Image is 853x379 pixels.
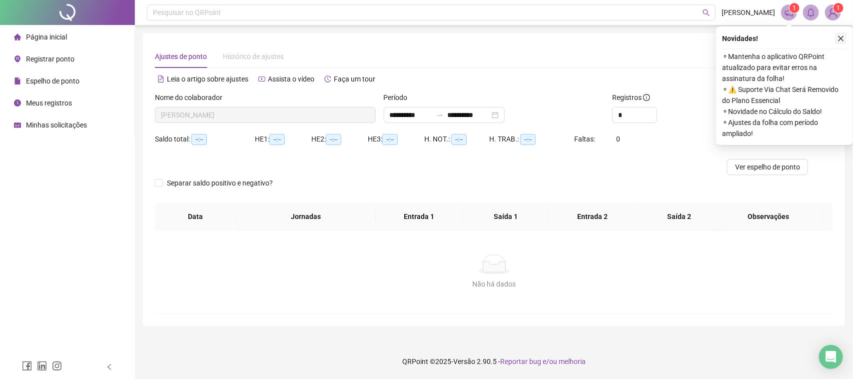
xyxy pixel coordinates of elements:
[837,4,841,11] span: 1
[161,107,370,122] span: JAQUELINE SANTOS SILVA
[368,133,424,145] div: HE 3:
[26,99,72,107] span: Meus registros
[236,203,376,230] th: Jornadas
[500,357,586,365] span: Reportar bug e/ou melhoria
[155,92,229,103] label: Nome do colaborador
[451,134,467,145] span: --:--
[22,361,32,371] span: facebook
[722,117,847,139] span: ⚬ Ajustes da folha com período ampliado!
[37,361,47,371] span: linkedin
[155,52,207,60] span: Ajustes de ponto
[721,211,816,222] span: Observações
[157,75,164,82] span: file-text
[14,121,21,128] span: schedule
[52,361,62,371] span: instagram
[167,75,248,83] span: Leia o artigo sobre ajustes
[223,52,284,60] span: Histórico de ajustes
[26,121,87,129] span: Minhas solicitações
[155,133,255,145] div: Saldo total:
[520,134,536,145] span: --:--
[713,203,824,230] th: Observações
[793,4,797,11] span: 1
[14,77,21,84] span: file
[838,35,845,42] span: close
[436,111,444,119] span: to
[26,77,79,85] span: Espelho de ponto
[722,106,847,117] span: ⚬ Novidade no Cálculo do Saldo!
[489,133,574,145] div: H. TRAB.:
[826,5,841,20] img: 84182
[191,134,207,145] span: --:--
[258,75,265,82] span: youtube
[722,51,847,84] span: ⚬ Mantenha o aplicativo QRPoint atualizado para evitar erros na assinatura da folha!
[790,3,800,13] sup: 1
[106,363,113,370] span: left
[382,134,398,145] span: --:--
[376,203,463,230] th: Entrada 1
[807,8,816,17] span: bell
[636,203,723,230] th: Saída 2
[334,75,375,83] span: Faça um tour
[643,94,650,101] span: info-circle
[384,92,414,103] label: Período
[612,92,650,103] span: Registros
[26,33,67,41] span: Página inicial
[326,134,341,145] span: --:--
[255,133,311,145] div: HE 1:
[549,203,636,230] th: Entrada 2
[453,357,475,365] span: Versão
[703,9,710,16] span: search
[14,33,21,40] span: home
[167,278,822,289] div: Não há dados
[785,8,794,17] span: notification
[268,75,314,83] span: Assista o vídeo
[727,159,808,175] button: Ver espelho de ponto
[269,134,285,145] span: --:--
[14,55,21,62] span: environment
[722,7,775,18] span: [PERSON_NAME]
[324,75,331,82] span: history
[14,99,21,106] span: clock-circle
[155,203,236,230] th: Data
[424,133,489,145] div: H. NOT.:
[311,133,368,145] div: HE 2:
[722,33,758,44] span: Novidades !
[617,135,621,143] span: 0
[819,345,843,369] div: Open Intercom Messenger
[135,344,853,379] footer: QRPoint © 2025 - 2.90.5 -
[834,3,844,13] sup: Atualize o seu contato no menu Meus Dados
[26,55,74,63] span: Registrar ponto
[462,203,549,230] th: Saída 1
[436,111,444,119] span: swap-right
[735,161,800,172] span: Ver espelho de ponto
[163,177,277,188] span: Separar saldo positivo e negativo?
[722,84,847,106] span: ⚬ ⚠️ Suporte Via Chat Será Removido do Plano Essencial
[574,135,597,143] span: Faltas:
